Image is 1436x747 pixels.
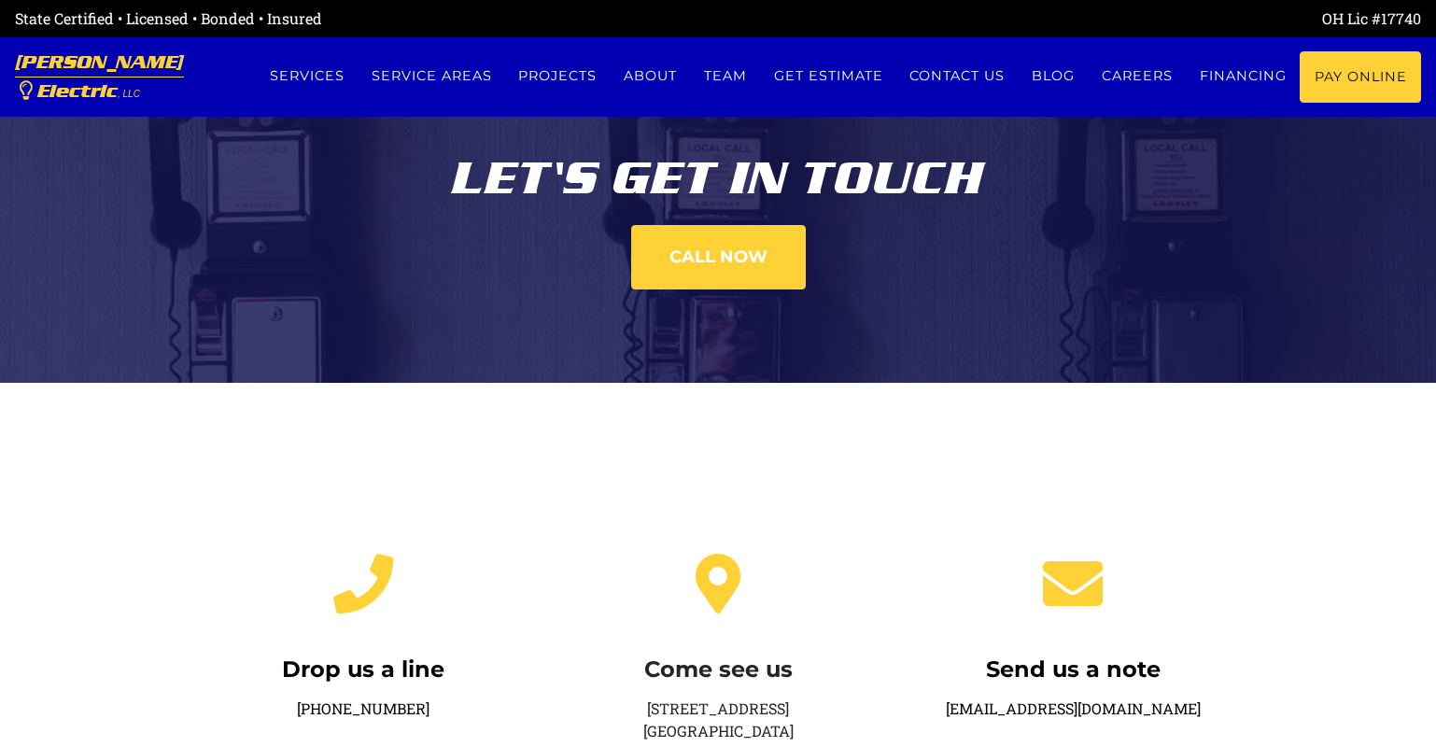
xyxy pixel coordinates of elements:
a: Team [691,51,761,101]
a: Services [256,51,358,101]
div: Let's get in touch [200,140,1236,202]
a: Financing [1186,51,1300,101]
h4: Send us a note [909,656,1236,684]
a: Send us a note[EMAIL_ADDRESS][DOMAIN_NAME] [909,571,1236,718]
a: About [611,51,691,101]
h4: Drop us a line [200,656,527,684]
a: Drop us a line[PHONE_NUMBER] [200,571,527,718]
a: Call now [631,225,806,289]
a: Projects [505,51,611,101]
div: OH Lic #17740 [718,7,1421,30]
h4: Come see us [555,656,881,684]
a: Blog [1019,51,1089,101]
a: Pay Online [1300,51,1421,103]
a: Contact us [896,51,1019,101]
a: Careers [1089,51,1187,101]
span: , LLC [118,89,140,99]
div: State Certified • Licensed • Bonded • Insured [15,7,718,30]
a: Service Areas [358,51,505,101]
a: Get estimate [760,51,896,101]
a: [PERSON_NAME] Electric, LLC [15,37,184,117]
